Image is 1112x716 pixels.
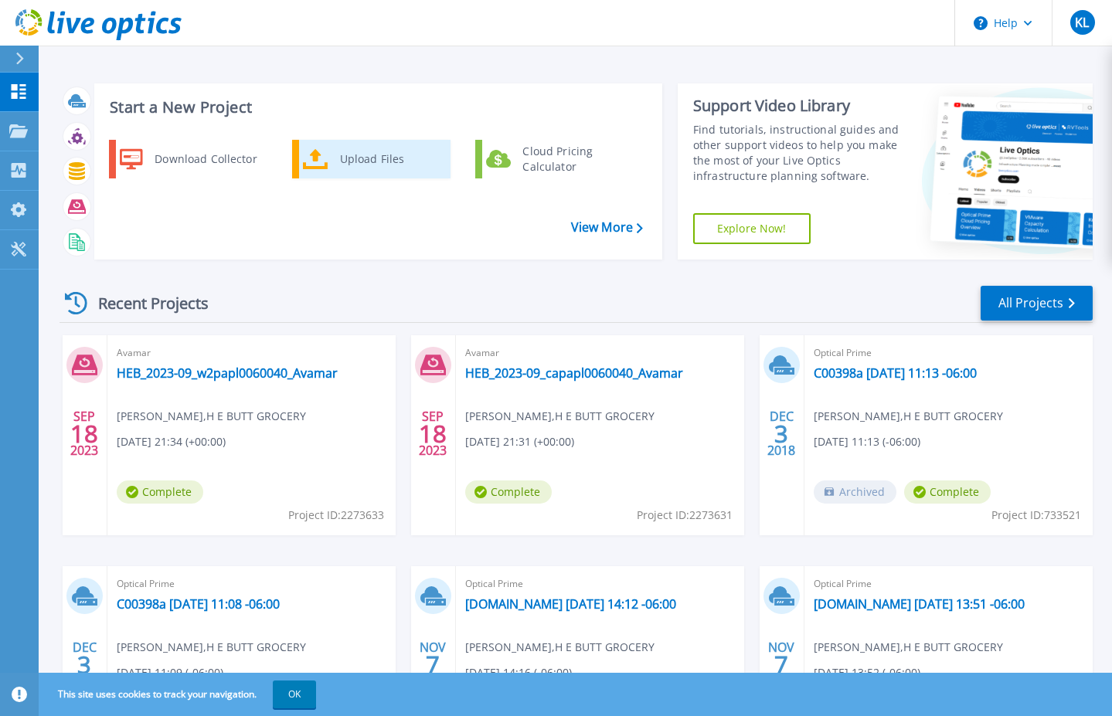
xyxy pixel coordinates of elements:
[117,575,386,592] span: Optical Prime
[693,213,811,244] a: Explore Now!
[418,636,447,693] div: NOV 2018
[991,507,1081,524] span: Project ID: 733521
[70,636,99,693] div: DEC 2018
[814,344,1083,361] span: Optical Prime
[637,507,733,524] span: Project ID: 2273631
[117,365,338,381] a: HEB_2023-09_w2papl0060040_Avamar
[418,406,447,462] div: SEP 2023
[465,433,574,450] span: [DATE] 21:31 (+00:00)
[77,658,91,671] span: 3
[693,96,900,116] div: Support Video Library
[465,408,655,425] span: [PERSON_NAME] , H E BUTT GROCERY
[814,365,977,381] a: C00398a [DATE] 11:13 -06:00
[465,480,552,504] span: Complete
[981,286,1093,321] a: All Projects
[814,639,1003,656] span: [PERSON_NAME] , H E BUTT GROCERY
[465,365,683,381] a: HEB_2023-09_capapl0060040_Avamar
[814,664,920,681] span: [DATE] 13:52 (-06:00)
[147,144,264,175] div: Download Collector
[419,427,447,440] span: 18
[70,406,99,462] div: SEP 2023
[110,99,642,116] h3: Start a New Project
[288,507,384,524] span: Project ID: 2273633
[767,636,796,693] div: NOV 2018
[117,344,386,361] span: Avamar
[767,406,796,462] div: DEC 2018
[465,575,735,592] span: Optical Prime
[117,664,223,681] span: [DATE] 11:09 (-06:00)
[60,284,230,322] div: Recent Projects
[814,480,896,504] span: Archived
[814,433,920,450] span: [DATE] 11:13 (-06:00)
[117,408,306,425] span: [PERSON_NAME] , H E BUTT GROCERY
[814,596,1025,612] a: [DOMAIN_NAME] [DATE] 13:51 -06:00
[332,144,447,175] div: Upload Files
[70,427,98,440] span: 18
[273,680,316,708] button: OK
[117,433,226,450] span: [DATE] 21:34 (+00:00)
[774,427,788,440] span: 3
[43,680,316,708] span: This site uses cookies to track your navigation.
[774,658,788,671] span: 7
[465,664,572,681] span: [DATE] 14:16 (-06:00)
[571,220,643,235] a: View More
[109,140,267,178] a: Download Collector
[475,140,634,178] a: Cloud Pricing Calculator
[465,639,655,656] span: [PERSON_NAME] , H E BUTT GROCERY
[1075,16,1089,29] span: KL
[117,639,306,656] span: [PERSON_NAME] , H E BUTT GROCERY
[292,140,451,178] a: Upload Files
[117,480,203,504] span: Complete
[515,144,629,175] div: Cloud Pricing Calculator
[814,575,1083,592] span: Optical Prime
[904,480,991,504] span: Complete
[426,658,440,671] span: 7
[693,122,900,184] div: Find tutorials, instructional guides and other support videos to help you make the most of your L...
[814,408,1003,425] span: [PERSON_NAME] , H E BUTT GROCERY
[465,596,676,612] a: [DOMAIN_NAME] [DATE] 14:12 -06:00
[465,344,735,361] span: Avamar
[117,596,280,612] a: C00398a [DATE] 11:08 -06:00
